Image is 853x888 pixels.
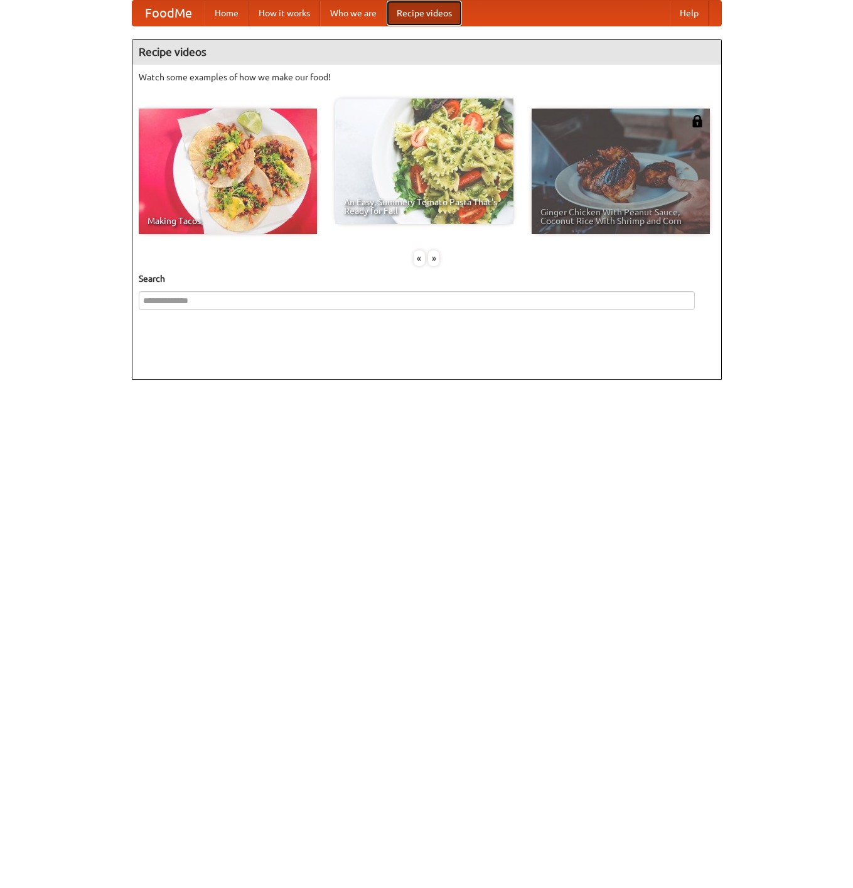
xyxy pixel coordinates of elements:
a: FoodMe [132,1,205,26]
span: An Easy, Summery Tomato Pasta That's Ready for Fall [344,198,505,215]
img: 483408.png [691,115,704,127]
h4: Recipe videos [132,40,721,65]
h5: Search [139,272,715,285]
div: » [428,250,439,266]
a: Home [205,1,249,26]
a: How it works [249,1,320,26]
p: Watch some examples of how we make our food! [139,71,715,83]
a: Recipe videos [387,1,462,26]
a: Making Tacos [139,109,317,234]
a: Who we are [320,1,387,26]
div: « [414,250,425,266]
span: Making Tacos [148,217,308,225]
a: An Easy, Summery Tomato Pasta That's Ready for Fall [335,99,513,224]
a: Help [670,1,709,26]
